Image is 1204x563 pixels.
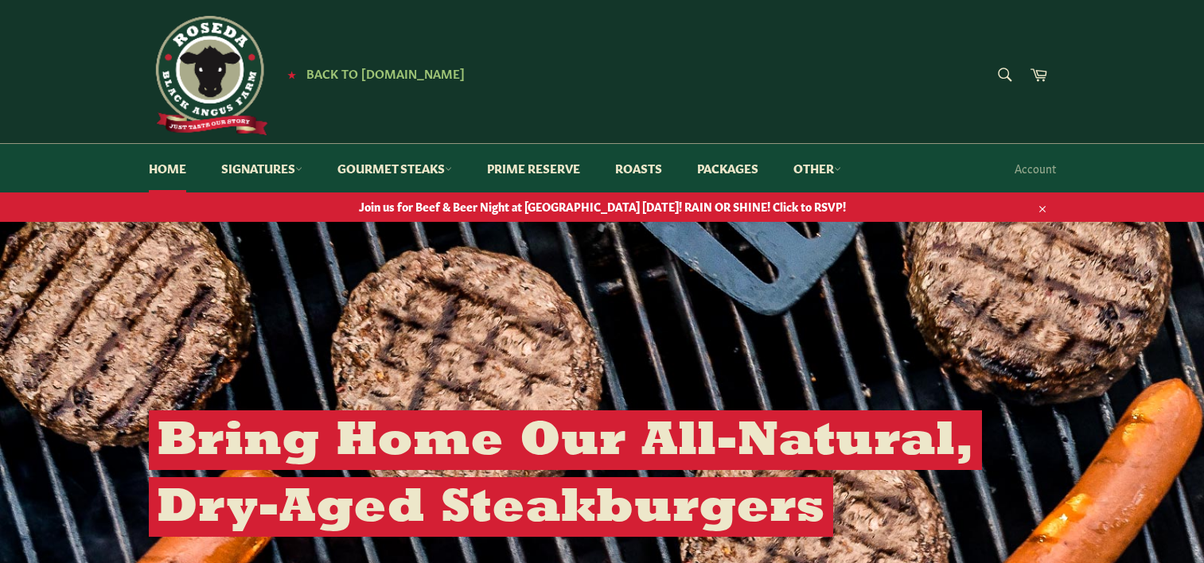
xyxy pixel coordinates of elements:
[777,144,857,192] a: Other
[205,144,318,192] a: Signatures
[471,144,596,192] a: Prime Reserve
[133,199,1072,214] span: Join us for Beef & Beer Night at [GEOGRAPHIC_DATA] [DATE]! RAIN OR SHINE! Click to RSVP!
[133,191,1072,222] a: Join us for Beef & Beer Night at [GEOGRAPHIC_DATA] [DATE]! RAIN OR SHINE! Click to RSVP!
[306,64,465,81] span: Back to [DOMAIN_NAME]
[1007,145,1064,192] a: Account
[287,68,296,80] span: ★
[149,410,982,537] h2: Bring Home Our All-Natural, Dry-Aged Steakburgers
[599,144,678,192] a: Roasts
[681,144,774,192] a: Packages
[279,68,465,80] a: ★ Back to [DOMAIN_NAME]
[133,144,202,192] a: Home
[321,144,468,192] a: Gourmet Steaks
[149,16,268,135] img: Roseda Beef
